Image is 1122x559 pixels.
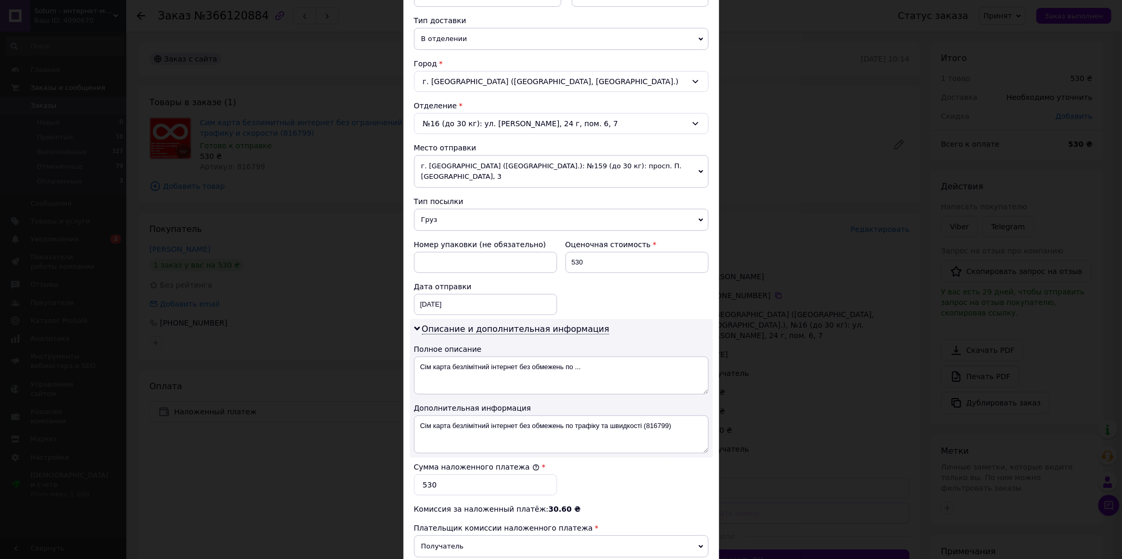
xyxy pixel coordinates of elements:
textarea: Сім карта безлімітний інтернет без обмежень по трафіку та швидкості (816799) [414,415,709,453]
span: Получатель [414,535,709,557]
div: Оценочная стоимость [565,239,709,250]
textarea: Сім карта безлімітний інтернет без обмежень по ... [414,357,709,394]
span: Тип доставки [414,16,467,25]
div: Отделение [414,100,709,111]
div: Полное описание [414,344,709,354]
div: Номер упаковки (не обязательно) [414,239,557,250]
div: Комиссия за наложенный платёж: [414,504,709,514]
div: Дата отправки [414,281,557,292]
label: Сумма наложенного платежа [414,463,540,471]
div: №16 (до 30 кг): ул. [PERSON_NAME], 24 г, пом. 6, 7 [414,113,709,134]
span: Плательщик комиссии наложенного платежа [414,524,593,532]
span: Груз [414,209,709,231]
div: Город [414,58,709,69]
div: Дополнительная информация [414,403,709,413]
div: г. [GEOGRAPHIC_DATA] ([GEOGRAPHIC_DATA], [GEOGRAPHIC_DATA].) [414,71,709,92]
span: 30.60 ₴ [549,505,581,513]
span: Описание и дополнительная информация [422,324,610,334]
span: В отделении [414,28,709,50]
span: Место отправки [414,144,477,152]
span: Тип посылки [414,197,463,206]
span: г. [GEOGRAPHIC_DATA] ([GEOGRAPHIC_DATA].): №159 (до 30 кг): просп. П. [GEOGRAPHIC_DATA], 3 [414,155,709,188]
